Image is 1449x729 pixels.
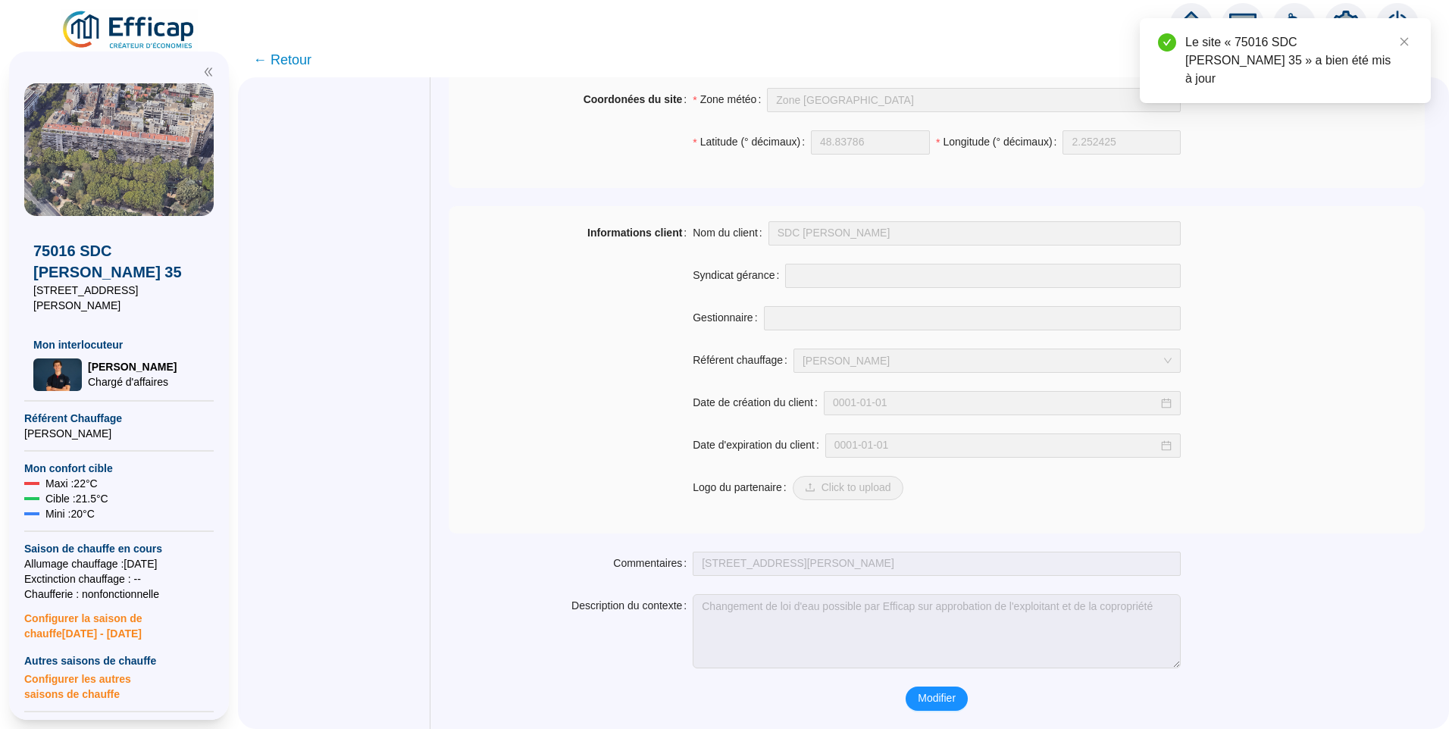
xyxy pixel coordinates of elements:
[693,88,767,112] label: Zone météo
[1273,3,1316,45] img: alerts
[24,602,214,641] span: Configurer la saison de chauffe [DATE] - [DATE]
[587,227,682,239] strong: Informations client
[24,587,214,602] span: Chaufferie : non fonctionnelle
[906,687,968,711] button: Modifier
[768,221,1181,246] input: Nom du client
[24,653,214,668] span: Autres saisons de chauffe
[571,594,693,618] label: Description du contexte
[45,476,98,491] span: Maxi : 22 °C
[693,391,824,415] label: Date de création du client
[24,411,214,426] span: Référent Chauffage
[1399,36,1410,47] span: close
[203,67,214,77] span: double-left
[803,349,1172,372] span: Marc Escargueil
[24,556,214,571] span: Allumage chauffage : [DATE]
[584,93,683,105] strong: Coordonées du site
[1063,131,1180,154] input: Longitude (° décimaux)
[33,283,205,313] span: [STREET_ADDRESS][PERSON_NAME]
[693,552,1181,576] input: Commentaires
[24,668,214,702] span: Configurer les autres saisons de chauffe
[1396,33,1413,50] a: Close
[776,89,1172,111] span: Zone Paris
[1158,33,1176,52] span: check-circle
[88,374,177,390] span: Chargé d'affaires
[693,349,793,373] label: Référent chauffage
[693,476,792,500] label: Logo du partenaire
[61,9,198,52] img: efficap energie logo
[834,437,1158,453] input: Date d'expiration du client
[1332,11,1360,38] span: setting
[1178,11,1205,38] span: home
[33,358,82,391] img: Chargé d'affaires
[24,571,214,587] span: Exctinction chauffage : --
[45,506,95,521] span: Mini : 20 °C
[812,131,929,154] input: Latitude (° décimaux)
[793,476,903,500] button: Click to upload
[613,552,693,576] label: Commentaires
[24,541,214,556] span: Saison de chauffe en cours
[693,264,785,288] label: Syndicat gérance
[918,690,956,706] span: Modifier
[693,130,811,155] label: Latitude (° décimaux)
[833,395,1158,411] input: Date de création du client
[33,240,205,283] span: 75016 SDC [PERSON_NAME] 35
[764,306,1181,330] input: Gestionnaire
[693,433,825,458] label: Date d'expiration du client
[785,264,1181,288] input: Syndicat gérance
[693,306,763,330] label: Gestionnaire
[45,491,108,506] span: Cible : 21.5 °C
[253,49,311,70] span: ← Retour
[24,461,214,476] span: Mon confort cible
[33,337,205,352] span: Mon interlocuteur
[693,594,1181,668] textarea: Description du contexte
[1185,33,1413,88] div: Le site « 75016 SDC [PERSON_NAME] 35 » a bien été mis à jour
[1229,11,1257,38] span: fund
[88,359,177,374] span: [PERSON_NAME]
[693,221,768,246] label: Nom du client
[936,130,1062,155] label: Longitude (° décimaux)
[1376,3,1419,45] img: alerts
[24,426,214,441] span: [PERSON_NAME]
